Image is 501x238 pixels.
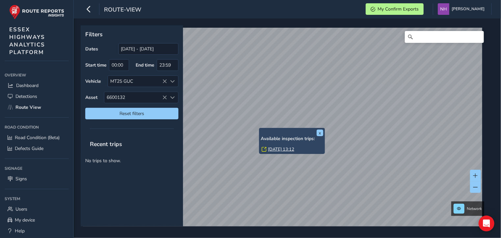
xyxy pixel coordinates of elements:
[438,3,449,15] img: diamond-layout
[85,46,98,52] label: Dates
[479,216,494,231] div: Open Intercom Messenger
[85,135,127,153] span: Recent trips
[5,173,69,184] a: Signs
[438,3,487,15] button: [PERSON_NAME]
[15,228,25,234] span: Help
[5,215,69,225] a: My device
[85,62,107,68] label: Start time
[16,82,39,89] span: Dashboard
[136,62,154,68] label: End time
[15,93,37,100] span: Detections
[5,194,69,204] div: System
[15,206,27,212] span: Users
[81,153,183,169] p: No trips to show.
[5,102,69,113] a: Route View
[268,146,294,152] a: [DATE] 13:12
[5,225,69,236] a: Help
[9,26,45,56] span: ESSEX HIGHWAYS ANALYTICS PLATFORM
[90,110,173,117] span: Reset filters
[5,122,69,132] div: Road Condition
[5,91,69,102] a: Detections
[452,3,485,15] span: [PERSON_NAME]
[15,176,27,182] span: Signs
[85,94,97,101] label: Asset
[317,130,323,136] button: x
[9,5,64,19] img: rr logo
[15,145,43,152] span: Defects Guide
[5,132,69,143] a: Road Condition (Beta)
[104,92,167,103] span: 6600132
[467,206,482,211] span: Network
[167,92,178,103] div: Select an asset code
[5,80,69,91] a: Dashboard
[261,136,323,142] h6: Available inspection trips:
[85,30,178,39] p: Filters
[378,6,419,12] span: My Confirm Exports
[15,217,35,223] span: My device
[15,134,60,141] span: Road Condition (Beta)
[85,108,178,119] button: Reset filters
[5,143,69,154] a: Defects Guide
[405,31,484,43] input: Search
[108,76,167,87] div: MT25 GUC
[366,3,424,15] button: My Confirm Exports
[5,204,69,215] a: Users
[83,28,482,234] canvas: Map
[5,70,69,80] div: Overview
[15,104,41,110] span: Route View
[85,78,101,84] label: Vehicle
[5,164,69,173] div: Signage
[104,6,141,15] span: route-view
